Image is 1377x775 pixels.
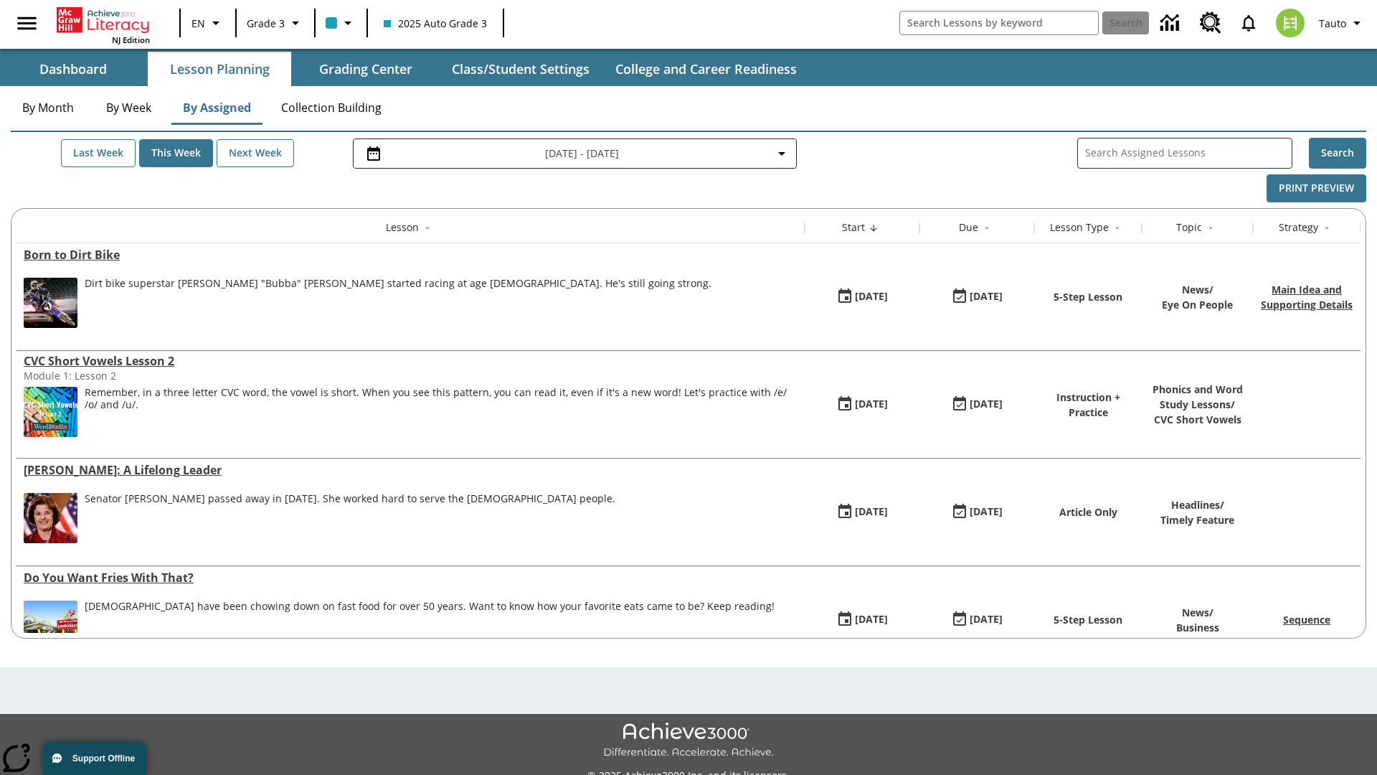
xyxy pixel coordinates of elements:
[185,10,231,36] button: Language: EN, Select a language
[1276,9,1305,37] img: avatar image
[900,11,1098,34] input: search field
[386,220,419,235] div: Lesson
[1160,497,1234,512] p: Headlines /
[1152,4,1191,43] a: Data Center
[24,493,77,543] img: Senator Dianne Feinstein of California smiles with the U.S. flag behind her.
[1313,10,1371,36] button: Profile/Settings
[148,52,291,86] button: Lesson Planning
[85,601,775,651] div: Americans have been chowing down on fast food for over 50 years. Want to know how your favorite e...
[970,503,1003,521] div: [DATE]
[440,52,601,86] button: Class/Student Settings
[270,90,393,125] button: Collection Building
[112,34,150,45] span: NJ Edition
[1279,220,1318,235] div: Strategy
[855,503,888,521] div: [DATE]
[604,52,808,86] button: College and Career Readiness
[171,90,262,125] button: By Assigned
[1309,138,1366,169] button: Search
[855,288,888,306] div: [DATE]
[359,145,790,162] button: Select the date range menu item
[139,139,213,167] button: This Week
[1191,4,1230,42] a: Resource Center, Will open in new tab
[1176,605,1219,620] p: News /
[831,391,893,418] button: 08/27/25: First time the lesson was available
[85,278,711,328] div: Dirt bike superstar James "Bubba" Stewart started racing at age 4. He's still going strong.
[1267,174,1366,202] button: Print Preview
[970,395,1003,413] div: [DATE]
[241,10,310,36] button: Grade: Grade 3, Select a grade
[384,16,487,31] span: 2025 Auto Grade 3
[855,395,888,413] div: [DATE]
[1318,220,1335,237] button: Sort
[978,220,995,237] button: Sort
[1085,143,1292,164] input: Search Assigned Lessons
[946,606,1008,634] button: 08/27/25: Last day the lesson can be accessed
[85,601,775,613] div: [DEMOGRAPHIC_DATA] have been chowing down on fast food for over 50 years. Want to know how your f...
[43,742,146,775] button: Support Offline
[57,4,150,45] div: Home
[1283,613,1330,626] a: Sequence
[6,2,48,44] button: Open side menu
[24,462,798,478] div: Dianne Feinstein: A Lifelong Leader
[85,387,798,411] p: Remember, in a three letter CVC word, the vowel is short. When you see this pattern, you can read...
[1230,4,1267,42] a: Notifications
[57,6,150,34] a: Home
[24,387,77,437] img: CVC Short Vowels Lesson 2.
[1109,220,1126,237] button: Sort
[842,220,865,235] div: Start
[1054,289,1122,304] p: 5-Step Lesson
[831,606,893,634] button: 08/27/25: First time the lesson was available
[1162,297,1233,312] p: Eye On People
[294,52,437,86] button: Grading Center
[72,753,135,764] span: Support Offline
[85,278,711,290] div: Dirt bike superstar [PERSON_NAME] "Bubba" [PERSON_NAME] started racing at age [DEMOGRAPHIC_DATA]....
[24,601,77,651] img: One of the first McDonald's stores, with the iconic red sign and golden arches.
[1202,220,1219,237] button: Sort
[1319,16,1346,31] span: Tauto
[855,611,888,629] div: [DATE]
[247,16,285,31] span: Grade 3
[93,90,164,125] button: By Week
[191,16,205,31] span: EN
[1059,504,1117,520] p: Article Only
[85,493,615,543] div: Senator Dianne Feinstein passed away in September 2023. She worked hard to serve the American peo...
[831,283,893,311] button: 08/27/25: First time the lesson was available
[24,353,798,369] div: CVC Short Vowels Lesson 2
[1176,220,1202,235] div: Topic
[85,387,798,437] div: Remember, in a three letter CVC word, the vowel is short. When you see this pattern, you can read...
[24,570,798,586] div: Do You Want Fries With That?
[1054,612,1122,627] p: 5-Step Lesson
[24,247,798,263] a: Born to Dirt Bike, Lessons
[24,570,798,586] a: Do You Want Fries With That?, Lessons
[1176,620,1219,635] p: Business
[970,611,1003,629] div: [DATE]
[24,278,77,328] img: Motocross racer James Stewart flies through the air on his dirt bike.
[11,90,85,125] button: By Month
[1160,512,1234,527] p: Timely Feature
[1267,4,1313,42] button: Select a new avatar
[946,283,1008,311] button: 08/27/25: Last day the lesson can be accessed
[24,369,239,382] div: Module 1: Lesson 2
[1162,282,1233,297] p: News /
[831,499,893,526] button: 08/27/25: First time the lesson was available
[1149,412,1246,427] p: CVC Short Vowels
[1149,382,1246,412] p: Phonics and Word Study Lessons /
[865,220,882,237] button: Sort
[946,499,1008,526] button: 08/27/25: Last day the lesson can be accessed
[419,220,436,237] button: Sort
[1041,390,1135,420] p: Instruction + Practice
[773,145,790,162] svg: Collapse Date Range Filter
[959,220,978,235] div: Due
[545,146,619,161] span: [DATE] - [DATE]
[946,391,1008,418] button: 08/27/25: Last day the lesson can be accessed
[1,52,145,86] button: Dashboard
[970,288,1003,306] div: [DATE]
[1050,220,1109,235] div: Lesson Type
[217,139,294,167] button: Next Week
[24,462,798,478] a: Dianne Feinstein: A Lifelong Leader, Lessons
[1261,283,1353,311] a: Main Idea and Supporting Details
